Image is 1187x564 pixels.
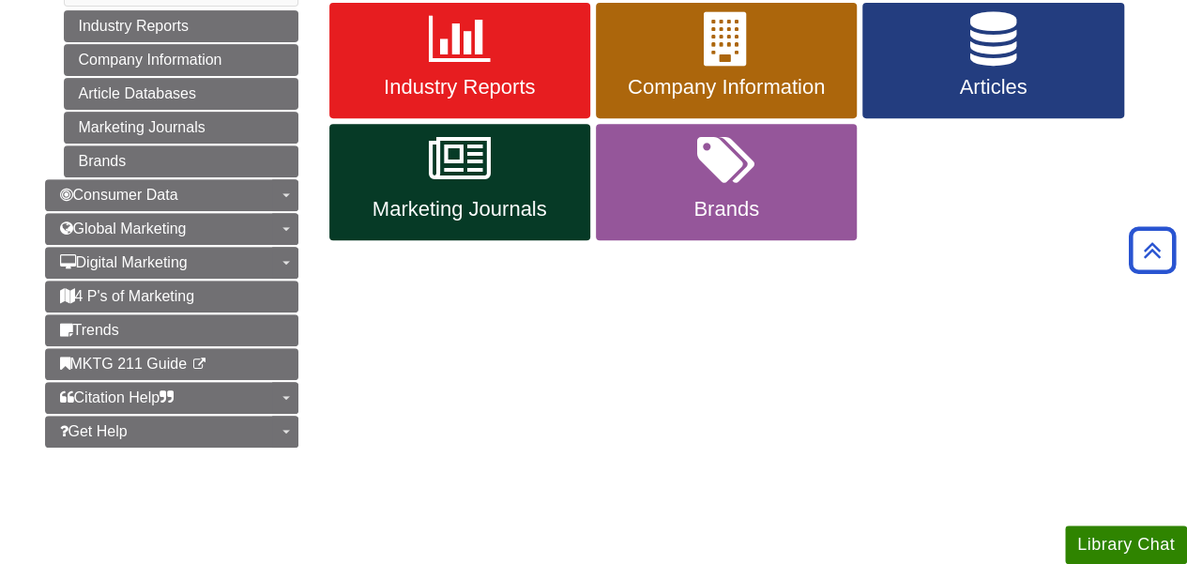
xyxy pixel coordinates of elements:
[343,197,576,221] span: Marketing Journals
[60,356,188,372] span: MKTG 211 Guide
[190,358,206,371] i: This link opens in a new window
[60,187,178,203] span: Consumer Data
[64,112,298,144] a: Marketing Journals
[610,75,843,99] span: Company Information
[1065,526,1187,564] button: Library Chat
[64,145,298,177] a: Brands
[45,281,298,312] a: 4 P's of Marketing
[329,3,590,119] a: Industry Reports
[329,124,590,240] a: Marketing Journals
[64,10,298,42] a: Industry Reports
[60,423,128,439] span: Get Help
[60,221,187,236] span: Global Marketing
[610,197,843,221] span: Brands
[45,314,298,346] a: Trends
[1122,237,1182,263] a: Back to Top
[876,75,1109,99] span: Articles
[45,416,298,448] a: Get Help
[596,3,857,119] a: Company Information
[45,213,298,245] a: Global Marketing
[60,254,188,270] span: Digital Marketing
[45,247,298,279] a: Digital Marketing
[45,382,298,414] a: Citation Help
[596,124,857,240] a: Brands
[45,348,298,380] a: MKTG 211 Guide
[60,288,195,304] span: 4 P's of Marketing
[45,179,298,211] a: Consumer Data
[60,389,175,405] span: Citation Help
[343,75,576,99] span: Industry Reports
[862,3,1123,119] a: Articles
[64,78,298,110] a: Article Databases
[60,322,119,338] span: Trends
[64,44,298,76] a: Company Information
